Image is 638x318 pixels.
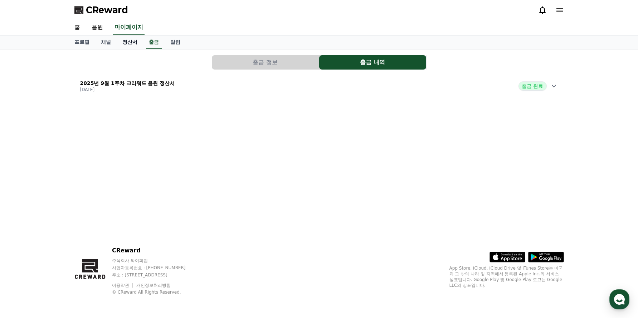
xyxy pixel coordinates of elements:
[92,227,137,245] a: 설정
[23,238,27,244] span: 홈
[69,35,95,49] a: 프로필
[212,55,319,70] button: 출금 정보
[74,75,564,97] button: 2025년 9월 1주차 크리워드 음원 정산서 [DATE] 출금 완료
[112,289,199,295] p: © CReward All Rights Reserved.
[113,20,145,35] a: 마이페이지
[86,20,109,35] a: 음원
[80,80,175,87] p: 2025년 9월 1주차 크리워드 음원 정산서
[86,4,128,16] span: CReward
[449,265,564,288] p: App Store, iCloud, iCloud Drive 및 iTunes Store는 미국과 그 밖의 나라 및 지역에서 등록된 Apple Inc.의 서비스 상표입니다. Goo...
[69,20,86,35] a: 홈
[112,265,199,271] p: 사업자등록번호 : [PHONE_NUMBER]
[2,227,47,245] a: 홈
[80,87,175,92] p: [DATE]
[319,55,427,70] a: 출금 내역
[518,81,546,91] span: 출금 완료
[112,258,199,264] p: 주식회사 와이피랩
[111,238,119,244] span: 설정
[112,272,199,278] p: 주소 : [STREET_ADDRESS]
[146,35,162,49] a: 출금
[47,227,92,245] a: 대화
[117,35,143,49] a: 정산서
[112,283,135,288] a: 이용약관
[74,4,128,16] a: CReward
[95,35,117,49] a: 채널
[136,283,171,288] a: 개인정보처리방침
[165,35,186,49] a: 알림
[319,55,426,70] button: 출금 내역
[112,246,199,255] p: CReward
[65,238,74,244] span: 대화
